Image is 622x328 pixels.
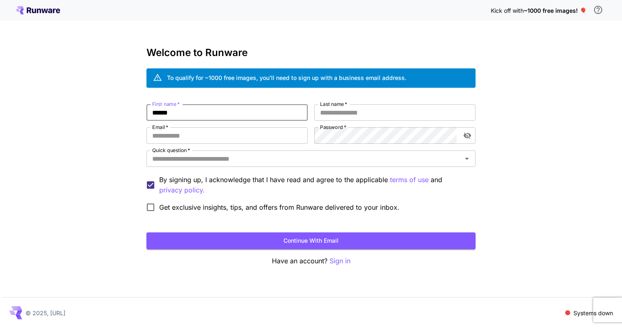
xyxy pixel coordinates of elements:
button: By signing up, I acknowledge that I have read and agree to the applicable and privacy policy. [390,175,429,185]
button: Continue with email [146,232,476,249]
span: Get exclusive insights, tips, and offers from Runware delivered to your inbox. [159,202,399,212]
label: First name [152,101,180,108]
div: To qualify for ~1000 free images, you’ll need to sign up with a business email address. [167,73,406,82]
p: privacy policy. [159,185,205,195]
button: By signing up, I acknowledge that I have read and agree to the applicable terms of use and [159,185,205,195]
button: toggle password visibility [460,128,475,143]
span: ~1000 free images! 🎈 [524,7,587,14]
button: Open [461,153,473,164]
h3: Welcome to Runware [146,47,476,59]
p: By signing up, I acknowledge that I have read and agree to the applicable and [159,175,469,195]
label: Password [320,124,346,131]
p: Have an account? [146,256,476,266]
p: © 2025, [URL] [26,309,65,317]
button: Sign in [330,256,350,266]
p: terms of use [390,175,429,185]
p: Systems down [573,309,613,317]
span: Kick off with [491,7,524,14]
label: Last name [320,101,347,108]
label: Quick question [152,147,190,154]
button: In order to qualify for free credit, you need to sign up with a business email address and click ... [590,2,606,18]
label: Email [152,124,168,131]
